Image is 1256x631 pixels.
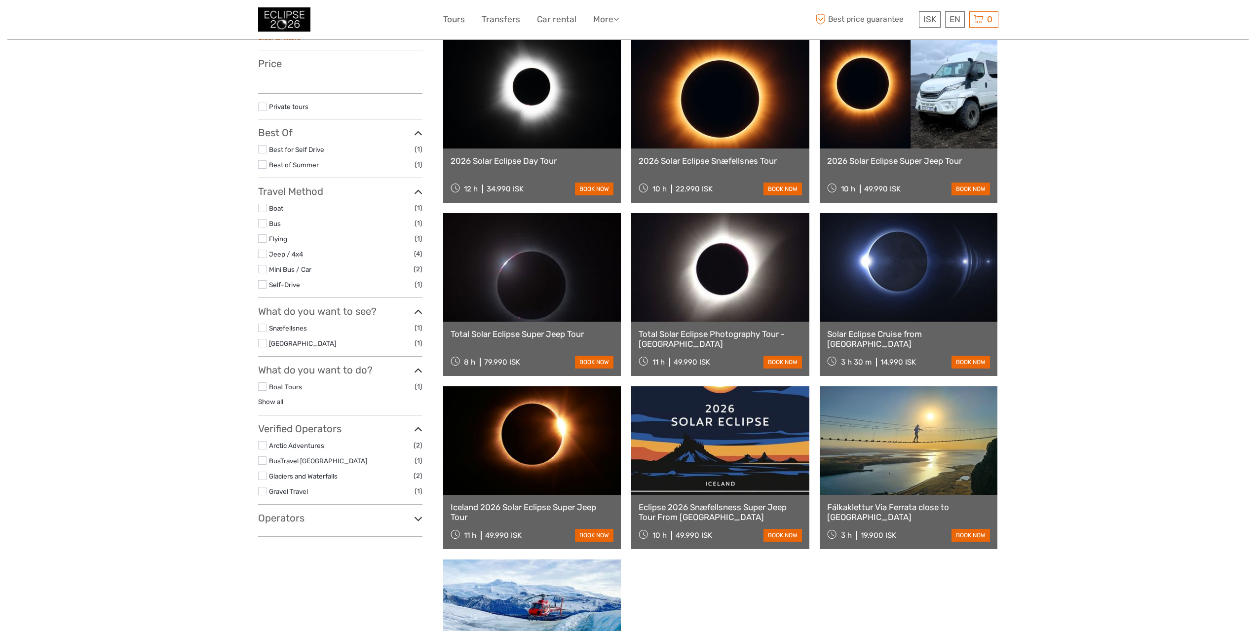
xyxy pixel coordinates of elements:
a: Show all [258,398,283,406]
span: (1) [415,218,422,229]
a: 2026 Solar Eclipse Snæfellsnes Tour [639,156,802,166]
a: Transfers [482,12,520,27]
a: Jeep / 4x4 [269,250,303,258]
a: Best for Self Drive [269,146,324,153]
a: Iceland 2026 Solar Eclipse Super Jeep Tour [451,502,614,522]
span: (1) [415,455,422,466]
h3: Verified Operators [258,423,422,435]
a: Self-Drive [269,281,300,289]
a: Fálkaklettur Via Ferrata close to [GEOGRAPHIC_DATA] [827,502,990,522]
a: Eclipse 2026 Snæfellsness Super Jeep Tour From [GEOGRAPHIC_DATA] [639,502,802,522]
a: Mini Bus / Car [269,265,311,273]
h3: What do you want to do? [258,364,422,376]
span: 11 h [652,358,665,367]
span: 0 [986,14,994,24]
a: More [593,12,619,27]
span: (1) [415,279,422,290]
a: book now [575,529,613,542]
a: Tours [443,12,465,27]
div: 49.990 ISK [864,185,901,193]
span: 10 h [841,185,855,193]
span: (1) [415,202,422,214]
span: (1) [415,144,422,155]
a: Best of Summer [269,161,319,169]
a: Boat Tours [269,383,302,391]
div: 19.900 ISK [861,531,896,540]
span: (1) [415,159,422,170]
a: Boat [269,204,283,212]
div: 14.990 ISK [880,358,916,367]
a: Glaciers and Waterfalls [269,472,338,480]
div: 49.990 ISK [676,531,712,540]
span: 10 h [652,185,667,193]
div: 34.990 ISK [487,185,524,193]
span: (4) [414,248,422,260]
h3: Travel Method [258,186,422,197]
a: book now [763,183,802,195]
span: (1) [415,337,422,349]
h3: Operators [258,512,422,524]
a: Bus [269,220,281,227]
a: Flying [269,235,287,243]
span: 10 h [652,531,667,540]
span: 3 h 30 m [841,358,872,367]
a: [GEOGRAPHIC_DATA] [269,339,336,347]
img: 3312-44506bfc-dc02-416d-ac4c-c65cb0cf8db4_logo_small.jpg [258,7,310,32]
h3: Price [258,58,422,70]
a: book now [763,356,802,369]
a: Total Solar Eclipse Super Jeep Tour [451,329,614,339]
span: 11 h [464,531,476,540]
span: (2) [414,440,422,451]
a: book now [575,183,613,195]
a: Car rental [537,12,576,27]
a: BusTravel [GEOGRAPHIC_DATA] [269,457,367,465]
span: 3 h [841,531,852,540]
a: Snæfellsnes [269,324,307,332]
h3: What do you want to see? [258,305,422,317]
span: (1) [415,322,422,334]
a: book now [763,529,802,542]
span: (1) [415,233,422,244]
div: 49.990 ISK [485,531,522,540]
a: book now [575,356,613,369]
span: 8 h [464,358,475,367]
a: 2026 Solar Eclipse Day Tour [451,156,614,166]
a: book now [952,529,990,542]
span: (2) [414,470,422,482]
span: (1) [415,381,422,392]
div: 49.990 ISK [674,358,710,367]
span: (1) [415,485,422,497]
div: 79.990 ISK [484,358,520,367]
span: 12 h [464,185,478,193]
a: Total Solar Eclipse Photography Tour - [GEOGRAPHIC_DATA] [639,329,802,349]
a: book now [952,356,990,369]
div: EN [945,11,965,28]
a: book now [952,183,990,195]
a: Arctic Adventures [269,442,324,449]
a: 2026 Solar Eclipse Super Jeep Tour [827,156,990,166]
h3: Best Of [258,127,422,139]
span: ISK [923,14,936,24]
a: Solar Eclipse Cruise from [GEOGRAPHIC_DATA] [827,329,990,349]
a: Private tours [269,103,308,111]
span: Best price guarantee [813,11,916,28]
a: Gravel Travel [269,487,308,495]
span: (2) [414,263,422,275]
div: 22.990 ISK [676,185,713,193]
